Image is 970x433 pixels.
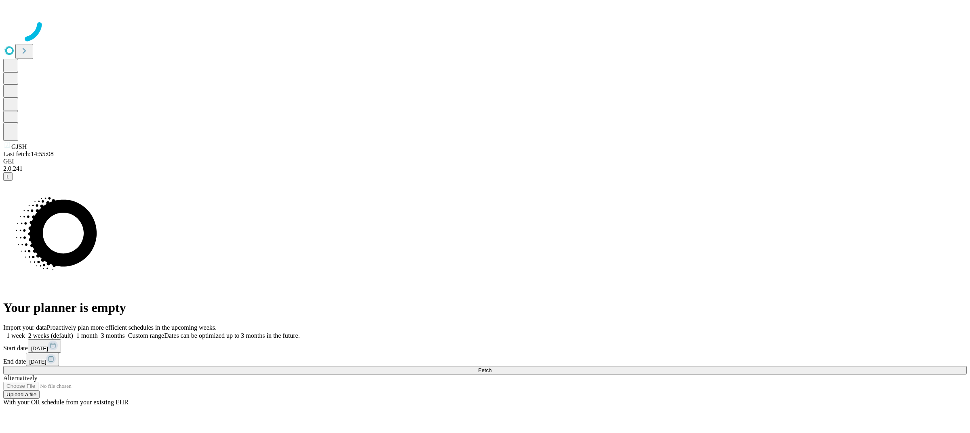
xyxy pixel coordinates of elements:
[3,339,967,353] div: Start date
[28,332,73,339] span: 2 weeks (default)
[3,353,967,366] div: End date
[31,345,48,351] span: [DATE]
[3,165,967,172] div: 2.0.241
[47,324,217,331] span: Proactively plan more efficient schedules in the upcoming weeks.
[3,172,13,181] button: L
[6,174,9,180] span: L
[164,332,299,339] span: Dates can be optimized up to 3 months in the future.
[101,332,125,339] span: 3 months
[478,367,491,373] span: Fetch
[128,332,164,339] span: Custom range
[29,359,46,365] span: [DATE]
[26,353,59,366] button: [DATE]
[76,332,98,339] span: 1 month
[3,324,47,331] span: Import your data
[28,339,61,353] button: [DATE]
[3,390,40,399] button: Upload a file
[3,158,967,165] div: GEI
[6,332,25,339] span: 1 week
[3,151,54,157] span: Last fetch: 14:55:08
[3,300,967,315] h1: Your planner is empty
[11,143,27,150] span: GJSH
[3,399,129,406] span: With your OR schedule from your existing EHR
[3,374,37,381] span: Alternatively
[3,366,967,374] button: Fetch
